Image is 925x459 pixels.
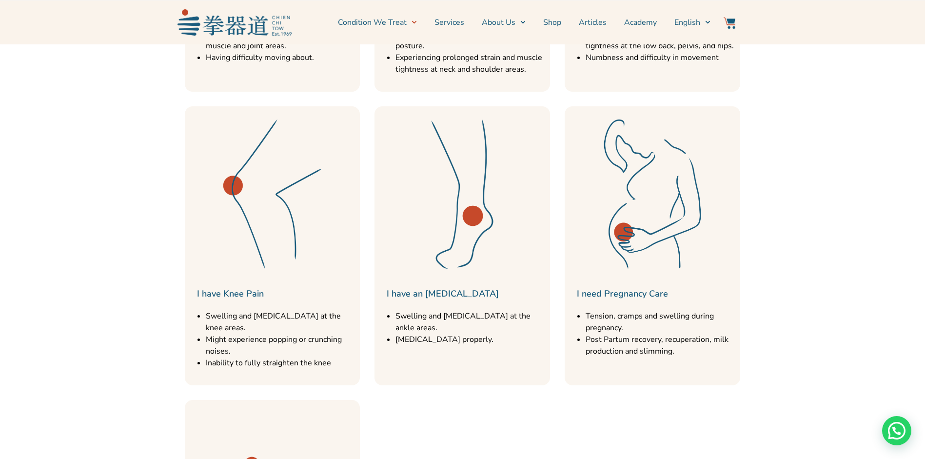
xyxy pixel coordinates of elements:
nav: Menu [296,10,711,35]
span: English [674,17,700,28]
a: Academy [624,10,657,35]
li: Inability to fully straighten the knee [206,357,355,369]
li: Might experience popping or crunching noises. [206,334,355,357]
li: Numbness and difficulty in movement [586,52,735,63]
li: Swelling and [MEDICAL_DATA] at the ankle areas. [395,310,545,334]
li: [MEDICAL_DATA] properly. [395,334,545,345]
a: I need Pregnancy Care [577,288,668,299]
div: Need help? WhatsApp contact [882,416,911,445]
a: Articles [579,10,607,35]
a: I have Knee Pain [197,288,264,299]
img: Website Icon-03 [724,17,735,29]
a: About Us [482,10,526,35]
a: Switch to English [674,10,710,35]
img: Services Icon-42 [570,111,735,277]
a: Services [434,10,464,35]
a: Shop [543,10,561,35]
img: Services Icon-41 [190,111,355,277]
img: Services Icon-38 [379,111,545,277]
a: I have an [MEDICAL_DATA] [387,288,499,299]
li: Tension, cramps and swelling during pregnancy. [586,310,735,334]
li: Having difficulty moving about. [206,52,355,63]
li: Experiencing prolonged strain and muscle tightness at neck and shoulder areas. [395,52,545,75]
li: Post Partum recovery, recuperation, milk production and slimming. [586,334,735,357]
a: Condition We Treat [338,10,417,35]
li: Swelling and [MEDICAL_DATA] at the knee areas. [206,310,355,334]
